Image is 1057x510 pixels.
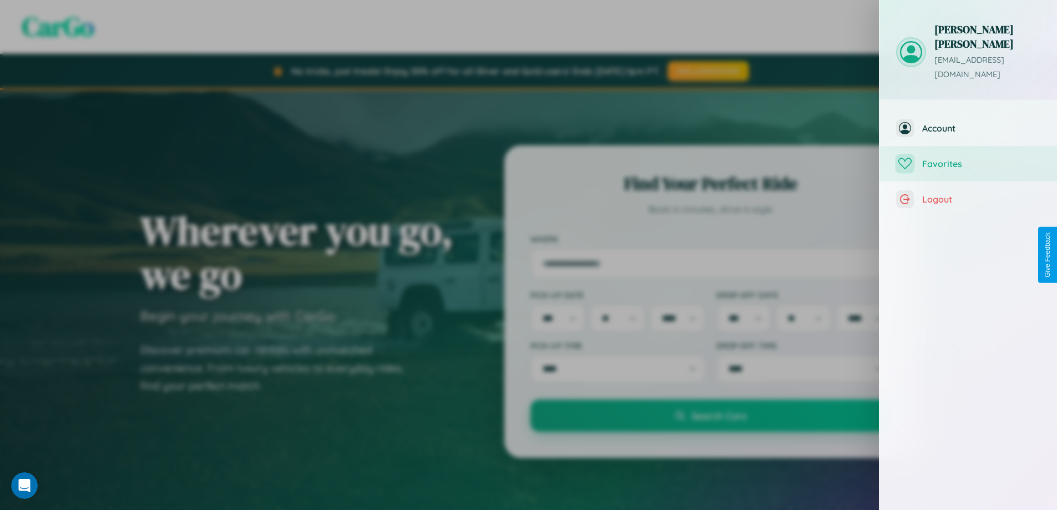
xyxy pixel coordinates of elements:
[1044,233,1051,277] div: Give Feedback
[934,53,1040,82] p: [EMAIL_ADDRESS][DOMAIN_NAME]
[879,181,1057,217] button: Logout
[922,194,1040,205] span: Logout
[922,158,1040,169] span: Favorites
[11,472,38,499] iframe: Intercom live chat
[879,146,1057,181] button: Favorites
[922,123,1040,134] span: Account
[934,22,1040,51] h3: [PERSON_NAME] [PERSON_NAME]
[879,110,1057,146] button: Account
